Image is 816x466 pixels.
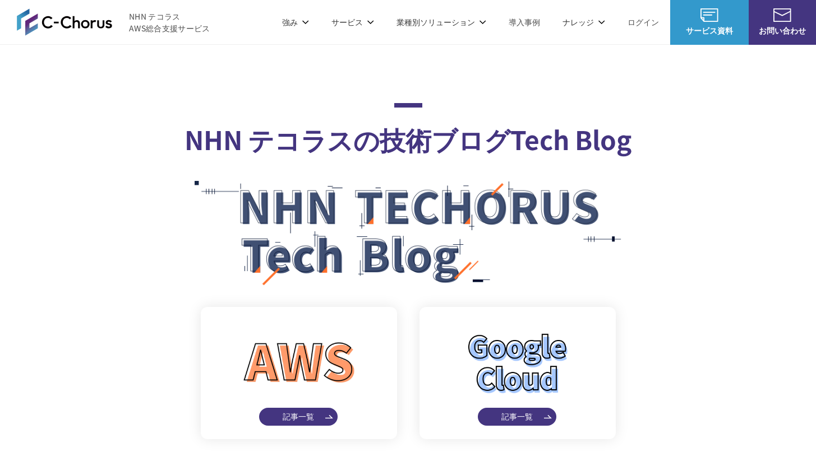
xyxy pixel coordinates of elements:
a: TechBlog [103,159,713,286]
a: 記事一覧 [419,307,616,439]
a: 記事一覧 [201,307,397,439]
a: 導入事例 [509,16,540,28]
span: NHN テコラス AWS総合支援サービス [129,11,210,34]
img: AWS総合支援サービス C-Chorus [17,8,112,35]
a: ログイン [628,16,659,28]
p: 強み [282,16,309,28]
img: お問い合わせ [773,8,791,22]
a: AWS総合支援サービス C-Chorus NHN テコラスAWS総合支援サービス [17,8,210,35]
span: サービス資料 [670,25,749,36]
span: お問い合わせ [749,25,816,36]
span: 記事一覧 [478,411,556,422]
h2: NHN テコラスの 技術ブログ Tech Blog [103,103,713,159]
img: AWS総合支援サービス C-Chorus サービス資料 [700,8,718,22]
p: サービス [331,16,374,28]
span: 記事一覧 [259,411,338,422]
p: ナレッジ [563,16,605,28]
p: 業種別ソリューション [397,16,486,28]
img: TechBlog [195,181,621,286]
